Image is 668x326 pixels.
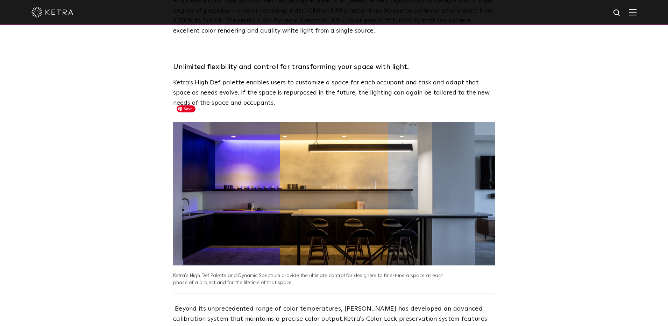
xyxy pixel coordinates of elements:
span: Save [177,105,196,112]
img: search icon [613,9,621,18]
p: Ketra’s High Def Palette and Dynamic Spectrum provide the ultimate control for designers to fine-... [173,272,456,286]
img: Hamburger%20Nav.svg [629,9,637,15]
h3: Unlimited flexibility and control for transforming your space with light. [173,61,495,73]
img: Purple light, warm white light, and brighter white light shown side by side in Ketra's NYC Showroom [173,122,495,265]
p: Ketra’s High Def palette enables users to customize a space for each occupant and task and adapt ... [173,78,495,108]
img: ketra-logo-2019-white [31,7,73,18]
